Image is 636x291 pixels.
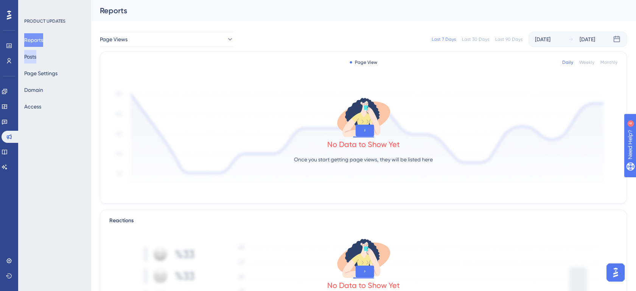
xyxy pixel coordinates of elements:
[495,36,522,42] div: Last 90 Days
[109,216,617,225] div: Reactions
[535,35,550,44] div: [DATE]
[432,36,456,42] div: Last 7 Days
[24,50,36,63] button: Posts
[294,155,433,164] p: Once you start getting page views, they will be listed here
[580,35,595,44] div: [DATE]
[604,261,627,284] iframe: UserGuiding AI Assistant Launcher
[462,36,489,42] div: Last 30 Days
[24,100,41,113] button: Access
[600,59,617,65] div: Monthly
[100,5,608,16] div: Reports
[100,32,234,47] button: Page Views
[350,59,377,65] div: Page View
[562,59,573,65] div: Daily
[53,4,55,10] div: 4
[24,67,58,80] button: Page Settings
[327,139,400,150] div: No Data to Show Yet
[24,83,43,97] button: Domain
[24,33,43,47] button: Reports
[18,2,47,11] span: Need Help?
[100,35,128,44] span: Page Views
[579,59,594,65] div: Weekly
[24,18,65,24] div: PRODUCT UPDATES
[327,280,400,291] div: No Data to Show Yet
